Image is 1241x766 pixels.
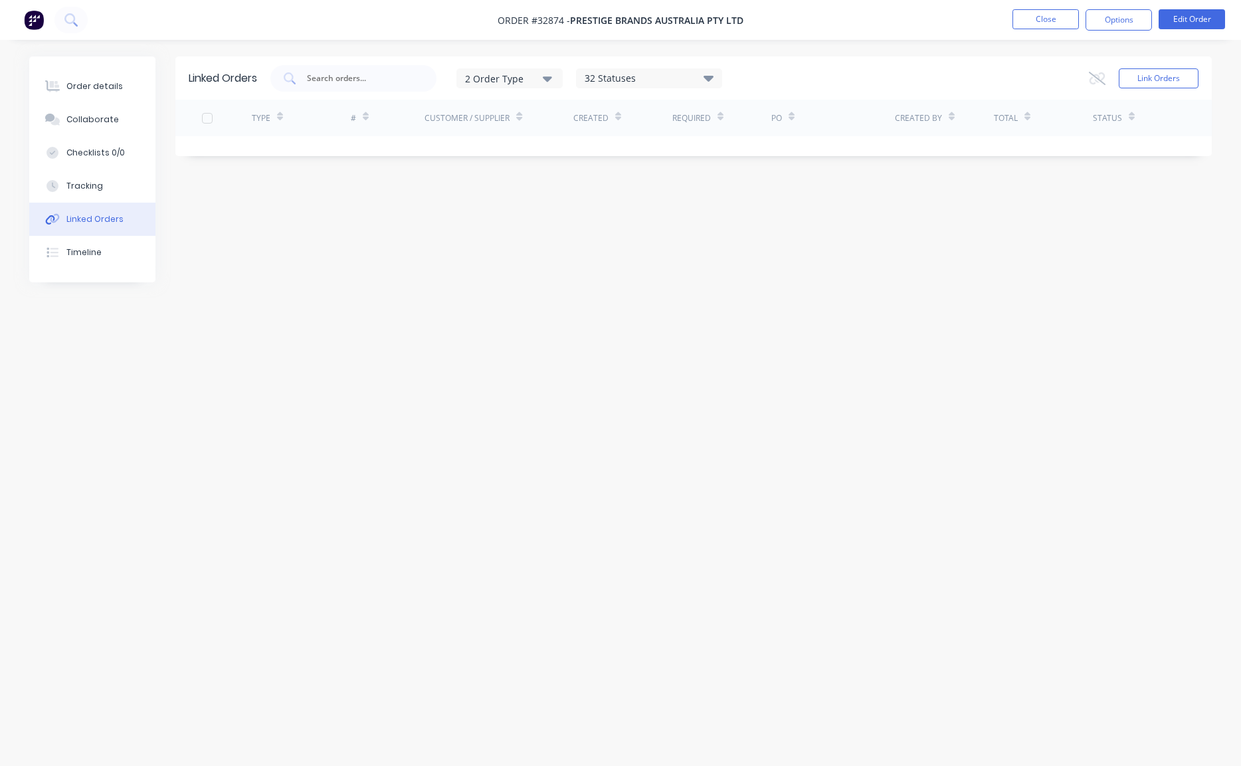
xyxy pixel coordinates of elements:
div: Order details [66,80,123,92]
button: Options [1086,9,1152,31]
button: 2 Order Type [456,68,563,88]
div: # [351,112,356,124]
button: Order details [29,70,155,103]
button: Collaborate [29,103,155,136]
button: Close [1012,9,1079,29]
div: 32 Statuses [577,71,721,86]
div: Timeline [66,246,102,258]
button: Checklists 0/0 [29,136,155,169]
img: Factory [24,10,44,30]
button: Link Orders [1119,68,1198,88]
span: Prestige Brands Australia Pty Ltd [570,14,743,27]
div: Collaborate [66,114,119,126]
div: Created By [895,112,942,124]
div: Tracking [66,180,103,192]
button: Linked Orders [29,203,155,236]
div: Created [573,112,609,124]
div: PO [771,112,782,124]
div: TYPE [252,112,270,124]
span: Order #32874 - [498,14,570,27]
button: Timeline [29,236,155,269]
div: 2 Order Type [465,71,554,85]
div: Status [1093,112,1122,124]
div: Customer / Supplier [425,112,510,124]
div: Total [994,112,1018,124]
div: Linked Orders [189,70,257,86]
input: Search orders... [306,72,416,85]
button: Tracking [29,169,155,203]
button: Edit Order [1159,9,1225,29]
div: Checklists 0/0 [66,147,125,159]
div: Required [672,112,711,124]
div: Linked Orders [66,213,124,225]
